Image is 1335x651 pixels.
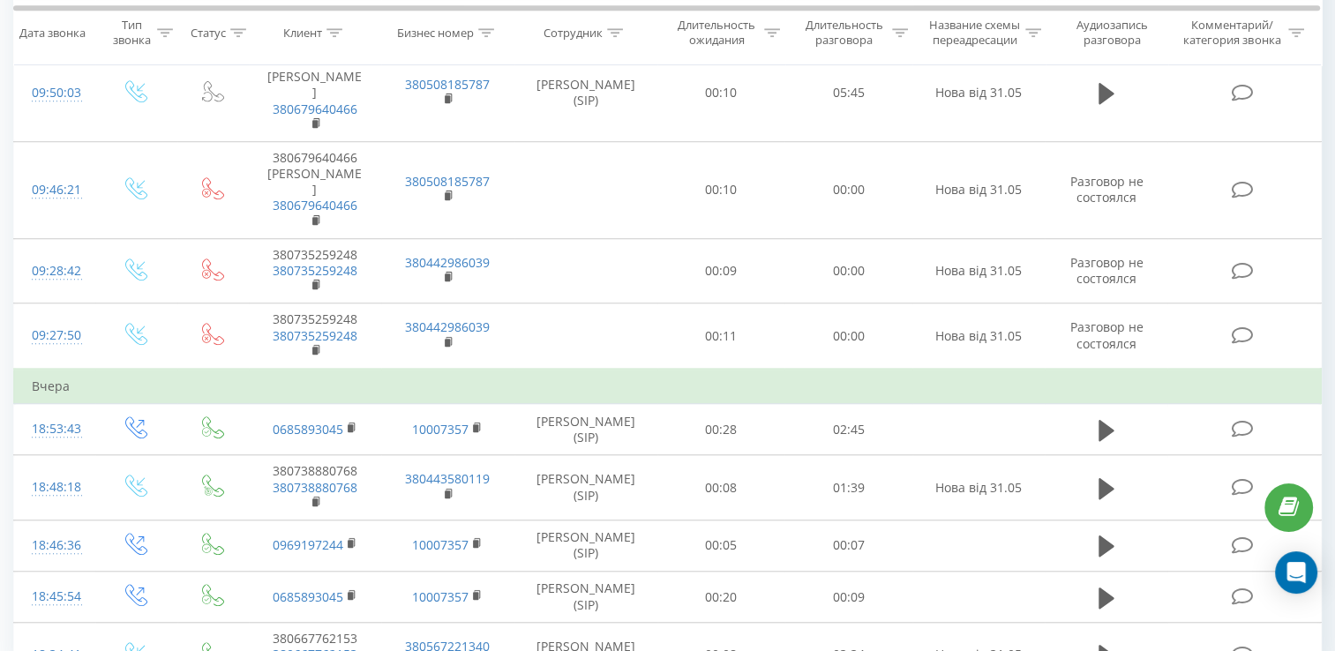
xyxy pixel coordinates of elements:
[784,572,912,623] td: 00:09
[784,238,912,303] td: 00:00
[784,141,912,238] td: 00:00
[1069,254,1143,287] span: Разговор не состоялся
[19,26,86,41] div: Дата звонка
[32,470,78,505] div: 18:48:18
[249,455,381,520] td: 380738880768
[514,572,657,623] td: [PERSON_NAME] (SIP)
[191,26,226,41] div: Статус
[800,19,888,49] div: Длительность разговора
[514,44,657,141] td: [PERSON_NAME] (SIP)
[412,421,469,438] a: 10007357
[32,580,78,614] div: 18:45:54
[1069,318,1143,351] span: Разговор не состоялся
[405,76,490,93] a: 380508185787
[397,26,474,41] div: Бизнес номер
[657,238,785,303] td: 00:09
[657,455,785,520] td: 00:08
[273,197,357,213] a: 380679640466
[544,26,603,41] div: Сотрудник
[273,588,343,605] a: 0685893045
[657,44,785,141] td: 00:10
[273,262,357,279] a: 380735259248
[111,19,153,49] div: Тип звонка
[1061,19,1164,49] div: Аудиозапись разговора
[32,173,78,207] div: 09:46:21
[912,238,1045,303] td: Нова від 31.05
[32,318,78,353] div: 09:27:50
[405,254,490,271] a: 380442986039
[657,404,785,455] td: 00:28
[249,141,381,238] td: 380679640466 [PERSON_NAME]
[249,238,381,303] td: 380735259248
[784,303,912,369] td: 00:00
[912,455,1045,520] td: Нова від 31.05
[928,19,1021,49] div: Название схемы переадресации
[514,520,657,571] td: [PERSON_NAME] (SIP)
[273,479,357,496] a: 380738880768
[249,44,381,141] td: 380679640466 [PERSON_NAME]
[405,470,490,487] a: 380443580119
[657,303,785,369] td: 00:11
[412,536,469,553] a: 10007357
[249,303,381,369] td: 380735259248
[32,76,78,110] div: 09:50:03
[912,44,1045,141] td: Нова від 31.05
[912,141,1045,238] td: Нова від 31.05
[273,421,343,438] a: 0685893045
[273,101,357,117] a: 380679640466
[412,588,469,605] a: 10007357
[912,303,1045,369] td: Нова від 31.05
[784,404,912,455] td: 02:45
[273,536,343,553] a: 0969197244
[514,404,657,455] td: [PERSON_NAME] (SIP)
[283,26,322,41] div: Клиент
[405,318,490,335] a: 380442986039
[32,254,78,288] div: 09:28:42
[14,369,1322,404] td: Вчера
[273,327,357,344] a: 380735259248
[657,572,785,623] td: 00:20
[657,520,785,571] td: 00:05
[405,173,490,190] a: 380508185787
[657,141,785,238] td: 00:10
[784,455,912,520] td: 01:39
[784,520,912,571] td: 00:07
[1069,173,1143,206] span: Разговор не состоялся
[32,528,78,563] div: 18:46:36
[1275,551,1317,594] div: Open Intercom Messenger
[1181,19,1284,49] div: Комментарий/категория звонка
[673,19,761,49] div: Длительность ожидания
[32,412,78,446] div: 18:53:43
[784,44,912,141] td: 05:45
[514,455,657,520] td: [PERSON_NAME] (SIP)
